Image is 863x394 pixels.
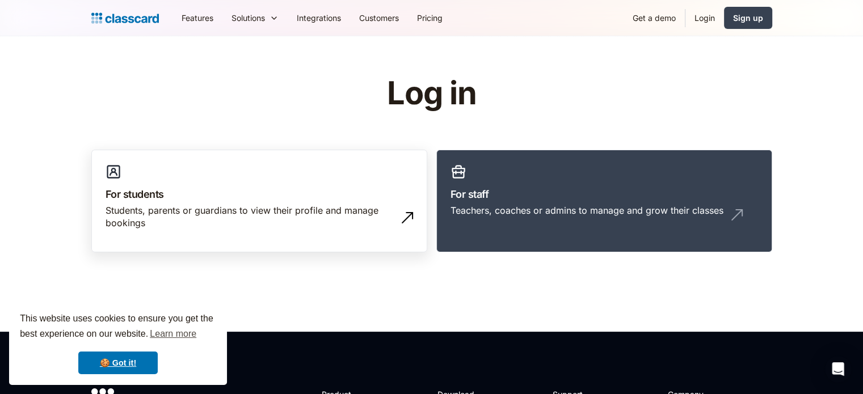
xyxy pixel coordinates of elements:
span: This website uses cookies to ensure you get the best experience on our website. [20,312,216,342]
a: Integrations [288,5,350,31]
a: For studentsStudents, parents or guardians to view their profile and manage bookings [91,150,427,253]
a: Sign up [724,7,772,29]
div: Sign up [733,12,763,24]
a: Features [172,5,222,31]
div: Teachers, coaches or admins to manage and grow their classes [451,204,723,217]
a: dismiss cookie message [78,351,158,374]
a: For staffTeachers, coaches or admins to manage and grow their classes [436,150,772,253]
div: Solutions [222,5,288,31]
a: Pricing [408,5,452,31]
div: Open Intercom Messenger [824,355,852,383]
h3: For staff [451,187,758,202]
a: Get a demo [624,5,685,31]
div: Solutions [231,12,265,24]
h3: For students [106,187,413,202]
div: cookieconsent [9,301,227,385]
h1: Log in [251,76,612,111]
a: Customers [350,5,408,31]
a: home [91,10,159,26]
a: learn more about cookies [148,325,198,342]
div: Students, parents or guardians to view their profile and manage bookings [106,204,390,230]
a: Login [685,5,724,31]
